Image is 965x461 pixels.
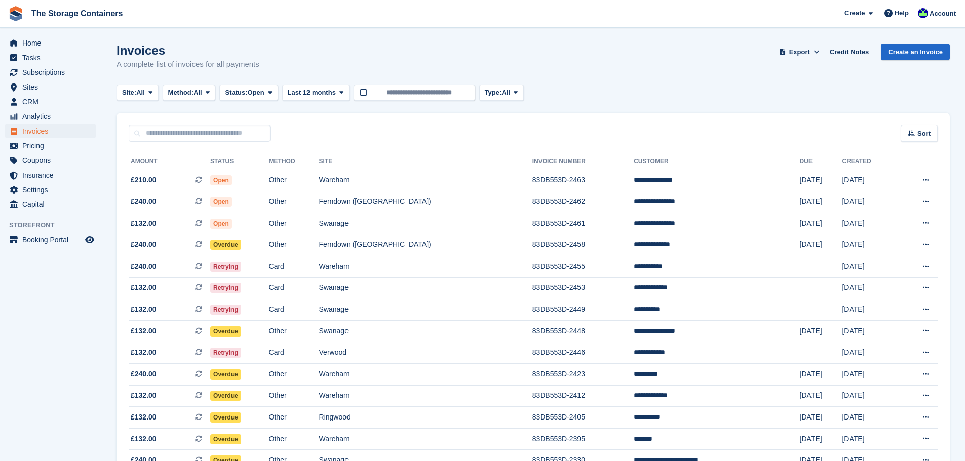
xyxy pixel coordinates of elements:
span: Invoices [22,124,83,138]
td: [DATE] [800,364,842,386]
td: Card [269,277,319,299]
span: £132.00 [131,434,157,444]
td: 83DB553D-2458 [532,234,634,256]
td: Card [269,342,319,364]
img: stora-icon-8386f47178a22dfd0bd8f6a31ec36ba5ce8667c1dd55bd0f319d3a0aa187defe.svg [8,6,23,21]
a: menu [5,183,96,197]
td: [DATE] [800,234,842,256]
th: Amount [129,154,210,170]
td: Card [269,299,319,321]
td: Other [269,213,319,234]
td: 83DB553D-2453 [532,277,634,299]
td: Swanage [319,299,532,321]
td: 83DB553D-2463 [532,170,634,191]
td: [DATE] [842,234,897,256]
span: All [136,88,145,98]
a: Preview store [84,234,96,246]
th: Status [210,154,269,170]
td: Swanage [319,213,532,234]
span: Status: [225,88,247,98]
span: Overdue [210,369,241,380]
p: A complete list of invoices for all payments [117,59,259,70]
span: Booking Portal [22,233,83,247]
td: 83DB553D-2412 [532,385,634,407]
span: Insurance [22,168,83,182]
span: Export [789,47,810,57]
td: Other [269,407,319,429]
span: £132.00 [131,390,157,401]
td: Other [269,364,319,386]
a: menu [5,233,96,247]
td: [DATE] [800,213,842,234]
span: Open [210,175,232,185]
th: Due [800,154,842,170]
td: [DATE] [842,364,897,386]
td: [DATE] [842,170,897,191]
a: menu [5,168,96,182]
td: Other [269,191,319,213]
span: Account [930,9,956,19]
td: 83DB553D-2449 [532,299,634,321]
button: Type: All [479,85,524,101]
span: Coupons [22,153,83,167]
th: Invoice Number [532,154,634,170]
a: Credit Notes [826,44,873,60]
span: Overdue [210,412,241,423]
span: £132.00 [131,218,157,229]
span: Overdue [210,326,241,337]
a: menu [5,51,96,65]
td: 83DB553D-2446 [532,342,634,364]
td: 83DB553D-2462 [532,191,634,213]
span: £132.00 [131,304,157,315]
td: 83DB553D-2405 [532,407,634,429]
th: Method [269,154,319,170]
td: Other [269,320,319,342]
td: [DATE] [842,191,897,213]
span: Open [210,219,232,229]
button: Method: All [163,85,216,101]
td: [DATE] [842,213,897,234]
td: 83DB553D-2455 [532,256,634,278]
span: Site: [122,88,136,98]
a: menu [5,197,96,212]
span: Subscriptions [22,65,83,79]
span: £132.00 [131,347,157,358]
span: £240.00 [131,239,157,250]
span: £210.00 [131,175,157,185]
td: Verwood [319,342,532,364]
td: Wareham [319,170,532,191]
h1: Invoices [117,44,259,57]
span: Overdue [210,434,241,444]
span: £132.00 [131,326,157,337]
span: Open [210,197,232,207]
img: Stacy Williams [918,8,928,18]
span: All [501,88,510,98]
span: Pricing [22,139,83,153]
button: Status: Open [219,85,278,101]
button: Site: All [117,85,159,101]
button: Last 12 months [282,85,350,101]
td: [DATE] [800,170,842,191]
td: Ferndown ([GEOGRAPHIC_DATA]) [319,234,532,256]
td: 83DB553D-2448 [532,320,634,342]
td: [DATE] [842,407,897,429]
td: [DATE] [842,428,897,450]
td: [DATE] [842,342,897,364]
th: Created [842,154,897,170]
a: menu [5,124,96,138]
span: £240.00 [131,261,157,272]
span: Last 12 months [288,88,336,98]
td: 83DB553D-2423 [532,364,634,386]
a: menu [5,139,96,153]
a: menu [5,65,96,79]
td: [DATE] [800,385,842,407]
td: Swanage [319,320,532,342]
span: Overdue [210,240,241,250]
span: Create [844,8,865,18]
a: menu [5,153,96,167]
td: Other [269,385,319,407]
span: Type: [485,88,502,98]
span: £240.00 [131,196,157,207]
td: [DATE] [842,320,897,342]
a: menu [5,109,96,123]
